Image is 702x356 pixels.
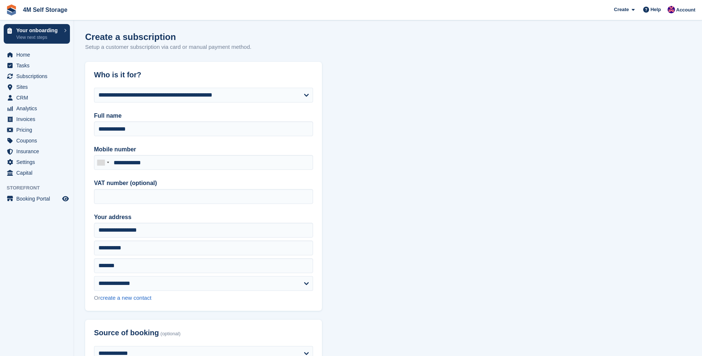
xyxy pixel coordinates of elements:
[94,294,313,302] div: Or
[94,71,313,79] h2: Who is it for?
[61,194,70,203] a: Preview store
[161,331,181,337] span: (optional)
[100,295,151,301] a: create a new contact
[16,50,61,60] span: Home
[4,157,70,167] a: menu
[16,146,61,157] span: Insurance
[16,82,61,92] span: Sites
[4,114,70,124] a: menu
[7,184,74,192] span: Storefront
[85,32,176,42] h1: Create a subscription
[16,168,61,178] span: Capital
[4,71,70,81] a: menu
[94,329,159,337] span: Source of booking
[16,71,61,81] span: Subscriptions
[651,6,661,13] span: Help
[16,28,60,33] p: Your onboarding
[16,194,61,204] span: Booking Portal
[94,145,313,154] label: Mobile number
[4,125,70,135] a: menu
[16,114,61,124] span: Invoices
[16,93,61,103] span: CRM
[4,103,70,114] a: menu
[94,213,313,222] label: Your address
[16,135,61,146] span: Coupons
[4,60,70,71] a: menu
[676,6,695,14] span: Account
[4,93,70,103] a: menu
[94,111,313,120] label: Full name
[4,82,70,92] a: menu
[85,43,251,51] p: Setup a customer subscription via card or manual payment method.
[16,60,61,71] span: Tasks
[614,6,629,13] span: Create
[16,34,60,41] p: View next steps
[6,4,17,16] img: stora-icon-8386f47178a22dfd0bd8f6a31ec36ba5ce8667c1dd55bd0f319d3a0aa187defe.svg
[20,4,70,16] a: 4M Self Storage
[4,168,70,178] a: menu
[4,135,70,146] a: menu
[4,194,70,204] a: menu
[4,146,70,157] a: menu
[668,6,675,13] img: Caroline Betsworth
[16,157,61,167] span: Settings
[4,50,70,60] a: menu
[16,103,61,114] span: Analytics
[16,125,61,135] span: Pricing
[94,179,313,188] label: VAT number (optional)
[4,24,70,44] a: Your onboarding View next steps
